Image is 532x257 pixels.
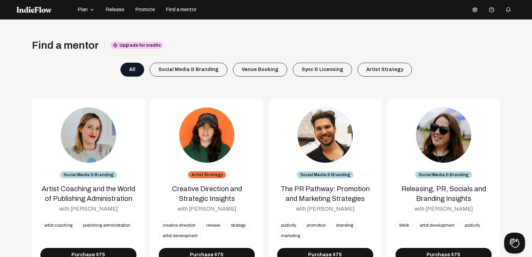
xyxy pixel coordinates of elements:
[59,205,118,213] div: with [PERSON_NAME]
[40,184,136,203] div: Artist Coaching and the World of Publishing Administration
[416,107,471,163] img: StephVanSpronsen.png
[110,42,163,49] span: Upgrade for credits
[293,63,352,77] div: Sync & Licensing
[233,63,287,77] div: Venue Booking
[297,171,354,178] div: Social Media & Branding
[188,171,226,178] div: Artist Strategy
[332,221,357,229] div: branding
[227,221,250,229] div: strategy
[102,4,128,15] button: Release
[40,221,76,229] div: artist coaching
[106,6,124,13] span: Release
[178,205,236,213] div: with [PERSON_NAME]
[60,171,117,178] div: Social Media & Branding
[17,7,52,13] img: indieflow-logo-white.svg
[74,4,99,15] button: Plan
[179,107,235,163] img: ChandlerChruma.png
[396,221,413,229] div: tiktok
[416,221,458,229] div: artist development
[135,6,155,13] span: Promote
[159,221,199,229] div: creative direction
[166,6,196,13] span: Find a mentor
[303,221,330,229] div: promotion
[159,184,255,203] div: Creative Direction and Strategic Insights
[131,4,159,15] button: Promote
[32,39,99,52] div: Find a mentor
[358,63,412,77] div: Artist Strategy
[504,233,525,254] iframe: Toggle Customer Support
[78,6,88,13] span: Plan
[461,221,484,229] div: publicity
[159,232,201,240] div: artist development
[277,184,373,203] div: The PR Pathway: Promotion and Marketing Strategies
[277,232,304,240] div: marketing
[297,107,353,163] img: MikelCorrente.png
[414,205,473,213] div: with [PERSON_NAME]
[120,63,144,77] div: All
[396,184,492,203] div: Releasing, PR, Socials and Branding Insights
[202,221,224,229] div: release
[296,205,355,213] div: with [PERSON_NAME]
[61,107,116,163] img: AmandaSchupf.png
[277,221,300,229] div: publicity
[150,63,227,77] div: Social Media & Branding
[415,171,472,178] div: Social Media & Branding
[162,4,201,15] button: Find a mentor
[79,221,134,229] div: publishing administration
